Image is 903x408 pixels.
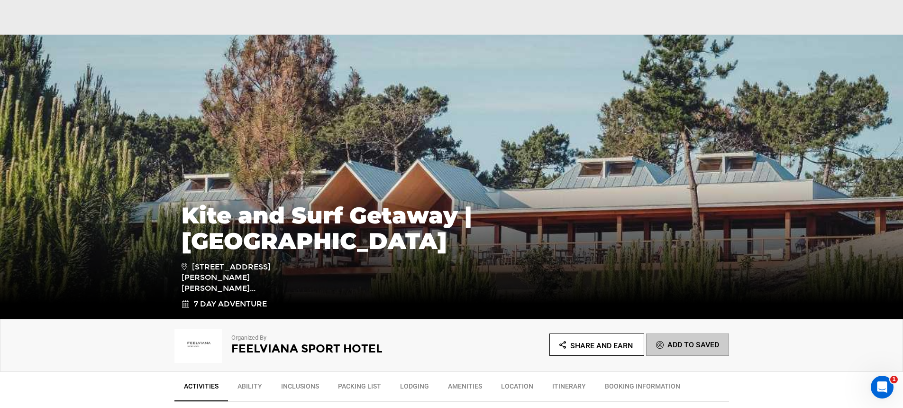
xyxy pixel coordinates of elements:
[182,203,722,254] h1: Kite and Surf Getaway | [GEOGRAPHIC_DATA]
[595,377,690,400] a: BOOKING INFORMATION
[228,377,272,400] a: Ability
[231,334,426,343] p: Organized By
[438,377,492,400] a: Amenities
[182,261,317,295] span: [STREET_ADDRESS][PERSON_NAME][PERSON_NAME]...
[391,377,438,400] a: Lodging
[492,377,543,400] a: Location
[890,376,898,383] span: 1
[570,341,633,350] span: Share and Earn
[328,377,391,400] a: Packing List
[174,377,228,401] a: Activities
[543,377,595,400] a: Itinerary
[174,327,222,365] img: img_6a961032be60b28d620b16a87686f762.png
[871,376,894,399] iframe: Intercom live chat
[272,377,328,400] a: Inclusions
[194,299,267,310] span: 7 Day Adventure
[231,343,426,355] h2: FeelViana Sport Hotel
